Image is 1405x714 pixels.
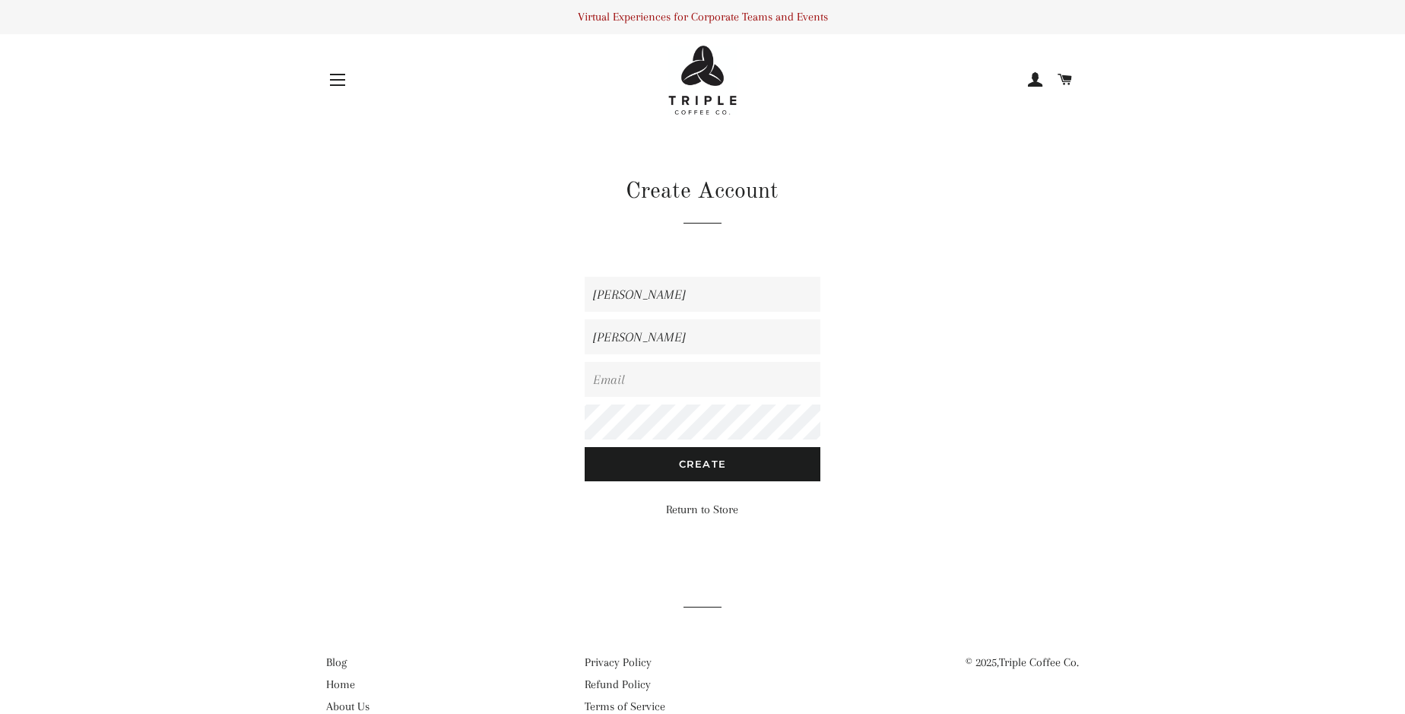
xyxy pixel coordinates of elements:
[585,447,820,481] input: Create
[585,678,651,691] a: Refund Policy
[326,678,355,691] a: Home
[585,655,652,669] a: Privacy Policy
[326,655,347,669] a: Blog
[585,277,820,312] input: First Name
[843,653,1079,672] p: © 2025,
[585,700,665,713] a: Terms of Service
[585,362,820,397] input: Email
[585,319,820,354] input: Last Name
[326,700,369,713] a: About Us
[585,176,820,208] h1: Create Account
[999,655,1079,669] a: Triple Coffee Co.
[666,503,738,516] a: Return to Store
[668,46,737,115] img: Triple Coffee Co - Logo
